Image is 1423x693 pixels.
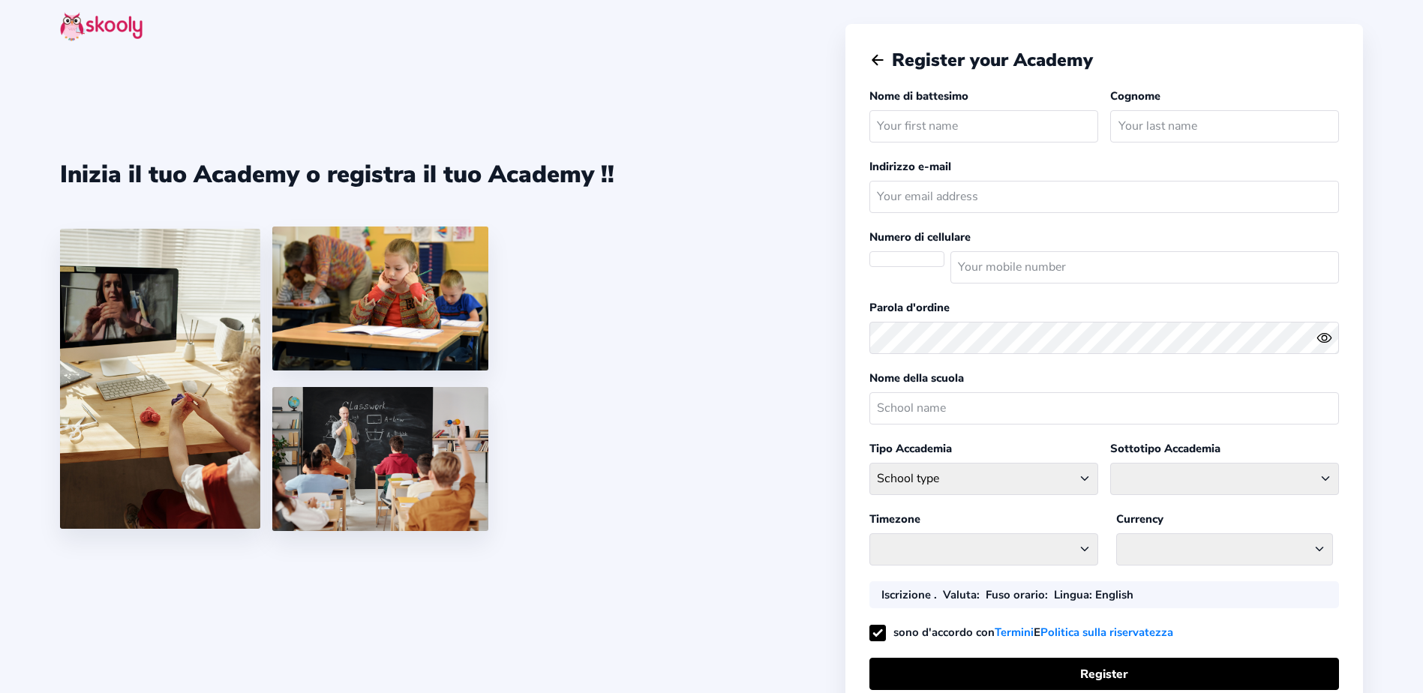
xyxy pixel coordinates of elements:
label: Nome di battesimo [869,88,968,103]
input: Your last name [1110,110,1339,142]
label: Numero di cellulare [869,229,971,244]
div: Iscrizione . [881,587,937,602]
label: Cognome [1110,88,1160,103]
button: arrow back outline [869,52,886,68]
input: School name [869,392,1339,424]
a: Termini [995,623,1034,642]
label: Nome della scuola [869,370,964,385]
a: Politica sulla riservatezza [1040,623,1173,642]
label: Currency [1116,511,1163,526]
input: Your mobile number [950,251,1339,283]
button: Register [869,658,1339,690]
img: skooly-logo.png [60,12,143,41]
b: Lingua [1054,587,1089,602]
label: Sottotipo Accademia [1110,441,1220,456]
button: eye outlineeye off outline [1316,330,1339,346]
span: Register your Academy [892,48,1093,72]
b: Fuso orario [986,587,1045,602]
img: 1.jpg [60,229,260,529]
label: Tipo Accademia [869,441,952,456]
img: 4.png [272,226,488,370]
ion-icon: eye outline [1316,330,1332,346]
label: Timezone [869,511,920,526]
div: : [986,587,1048,602]
input: Your email address [869,181,1339,213]
div: : [943,587,980,602]
div: Inizia il tuo Academy o registra il tuo Academy !! [60,158,614,190]
label: Indirizzo e-mail [869,159,951,174]
div: : English [1054,587,1133,602]
input: Your first name [869,110,1098,142]
img: 5.png [272,387,488,531]
b: Valuta [943,587,977,602]
label: sono d'accordo con E [869,625,1173,640]
label: Parola d'ordine [869,300,950,315]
